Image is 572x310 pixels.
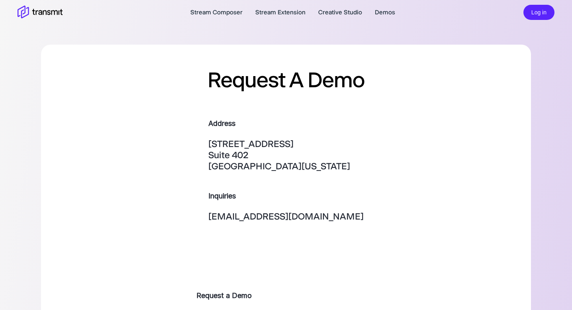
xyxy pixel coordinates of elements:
h2: Request A Demo [208,66,364,94]
a: Creative Studio [318,8,362,17]
a: Log in [523,8,554,16]
a: Demos [375,8,395,17]
a: Stream Extension [255,8,306,17]
a: Stream Composer [190,8,243,17]
a: [EMAIL_ADDRESS][DOMAIN_NAME] [208,211,364,222]
button: Log in [523,5,554,20]
h3: Address [208,118,364,129]
div: [STREET_ADDRESS] Suite 402 [GEOGRAPHIC_DATA][US_STATE] [208,138,364,172]
h3: Inquiries [208,191,364,201]
h3: Request a Demo [196,290,252,301]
